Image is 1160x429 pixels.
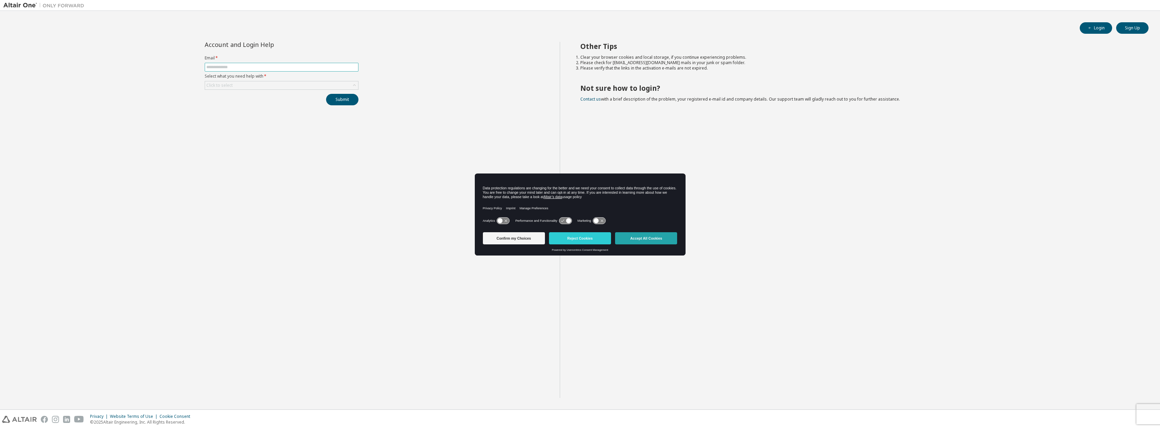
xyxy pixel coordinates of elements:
li: Clear your browser cookies and local storage, if you continue experiencing problems. [580,55,1137,60]
div: Privacy [90,414,110,419]
label: Select what you need help with [205,74,358,79]
div: Account and Login Help [205,42,328,47]
img: instagram.svg [52,416,59,423]
div: Website Terms of Use [110,414,159,419]
h2: Not sure how to login? [580,84,1137,92]
span: with a brief description of the problem, your registered e-mail id and company details. Our suppo... [580,96,900,102]
img: linkedin.svg [63,416,70,423]
h2: Other Tips [580,42,1137,51]
li: Please check for [EMAIL_ADDRESS][DOMAIN_NAME] mails in your junk or spam folder. [580,60,1137,65]
div: Click to select [205,81,358,89]
button: Sign Up [1116,22,1149,34]
button: Login [1080,22,1112,34]
img: Altair One [3,2,88,9]
div: Cookie Consent [159,414,194,419]
img: altair_logo.svg [2,416,37,423]
div: Click to select [206,83,233,88]
img: facebook.svg [41,416,48,423]
button: Submit [326,94,358,105]
img: youtube.svg [74,416,84,423]
li: Please verify that the links in the activation e-mails are not expired. [580,65,1137,71]
a: Contact us [580,96,601,102]
label: Email [205,55,358,61]
p: © 2025 Altair Engineering, Inc. All Rights Reserved. [90,419,194,425]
